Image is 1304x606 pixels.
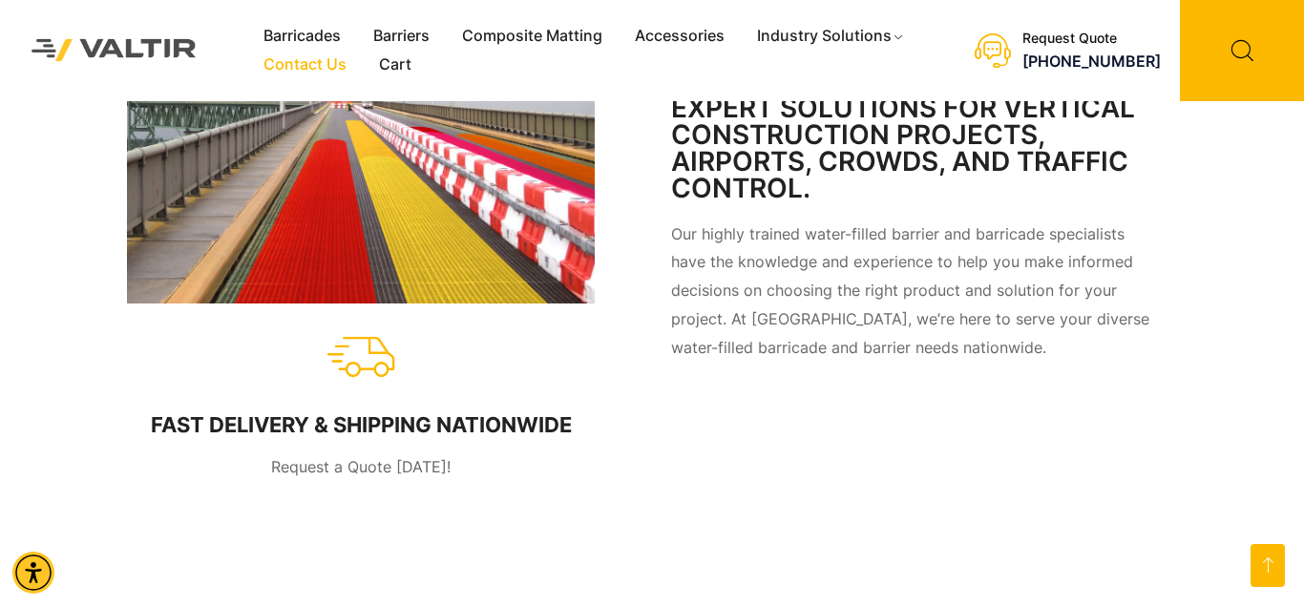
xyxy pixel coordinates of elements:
a: Cart [363,51,428,79]
a: Accessories [619,22,741,51]
a: Composite Matting [446,22,619,51]
a: Barricades [247,22,357,51]
a: Industry Solutions [741,22,921,51]
span: Request a Quote [DATE]! [271,457,451,476]
a: call (888) 496-3625 [1022,52,1161,71]
div: Request Quote [1022,31,1161,47]
div: FAST DELIVERY & SHIPPING NATIONWIDE [151,412,572,437]
a: Go to top [1251,544,1285,587]
h3: EXPERT SOLUTIONS FOR VERTICAL CONSTRUCTION PROJECTS, AIRPORTS, CROWDS, AND TRAFFIC CONTROL. [671,94,1158,201]
p: Our highly trained water-filled barrier and barricade specialists have the knowledge and experien... [671,220,1158,364]
a: Barriers [357,22,446,51]
div: Accessibility Menu [12,552,54,594]
a: Contact Us [247,51,363,79]
img: Valtir Rentals [14,22,214,79]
